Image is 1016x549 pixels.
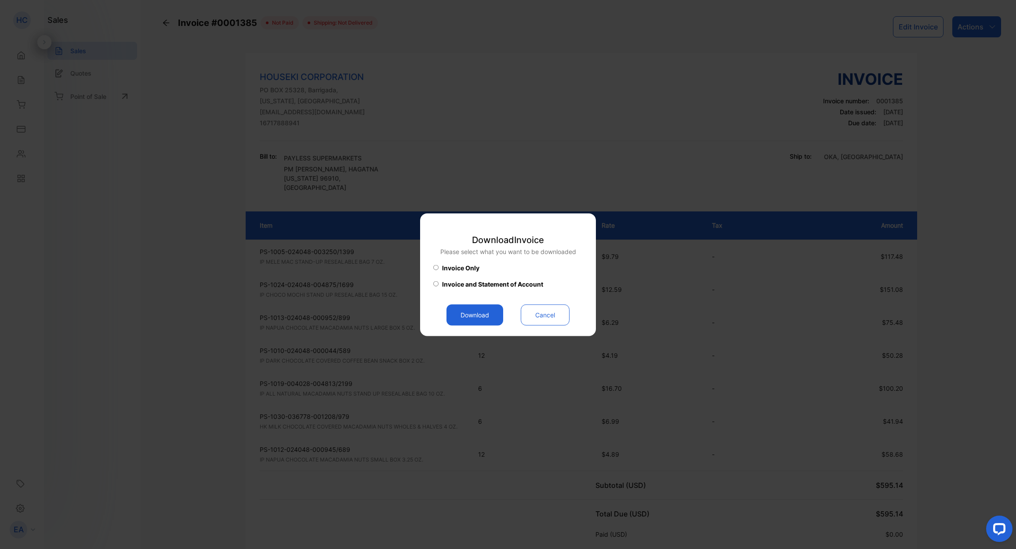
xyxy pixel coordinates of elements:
[440,233,576,246] p: Download Invoice
[979,512,1016,549] iframe: LiveChat chat widget
[440,247,576,256] p: Please select what you want to be downloaded
[442,279,543,288] span: Invoice and Statement of Account
[446,304,503,325] button: Download
[521,304,570,325] button: Cancel
[442,263,479,272] span: Invoice Only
